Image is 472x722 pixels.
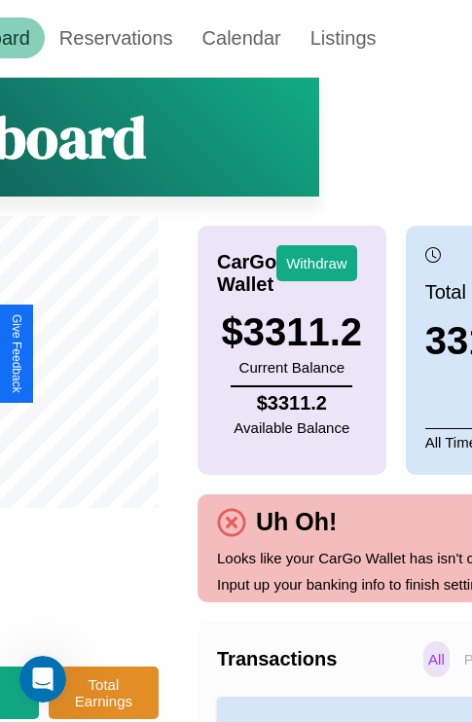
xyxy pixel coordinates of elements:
[217,251,276,296] h4: CarGo Wallet
[234,392,349,415] h4: $ 3311.2
[423,641,450,677] p: All
[217,648,418,670] h4: Transactions
[234,415,349,441] p: Available Balance
[296,18,391,58] a: Listings
[222,354,363,380] p: Current Balance
[19,656,66,703] iframe: Intercom live chat
[45,18,188,58] a: Reservations
[276,245,357,281] button: Withdraw
[49,667,159,719] button: Total Earnings
[188,18,296,58] a: Calendar
[222,310,363,354] h3: $ 3311.2
[10,314,23,393] div: Give Feedback
[246,508,346,536] h4: Uh Oh!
